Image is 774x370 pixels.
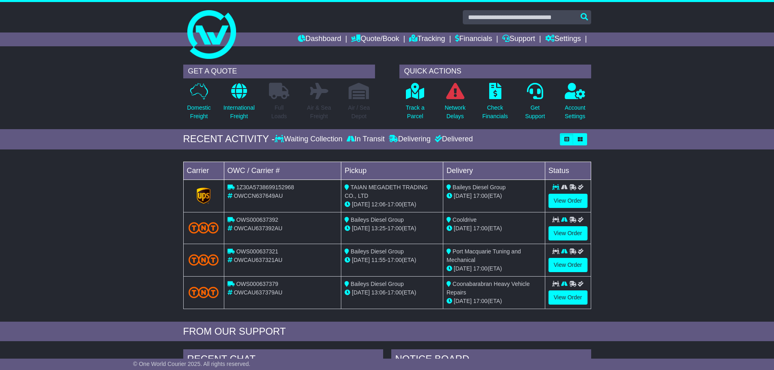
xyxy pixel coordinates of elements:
[388,289,402,296] span: 17:00
[236,216,278,223] span: OWS000637392
[549,258,588,272] a: View Order
[502,32,535,46] a: Support
[443,162,545,180] td: Delivery
[447,264,542,273] div: (ETA)
[399,65,591,78] div: QUICK ACTIONS
[388,225,402,232] span: 17:00
[234,225,282,232] span: OWCAU637392AU
[224,162,341,180] td: OWC / Carrier #
[352,225,370,232] span: [DATE]
[236,248,278,255] span: OWS000637321
[549,290,588,305] a: View Order
[371,257,386,263] span: 11:55
[197,188,210,204] img: GetCarrierServiceLogo
[473,298,488,304] span: 17:00
[564,82,586,125] a: AccountSettings
[525,82,545,125] a: GetSupport
[189,254,219,265] img: TNT_Domestic.png
[447,281,530,296] span: Coonabarabran Heavy Vehicle Repairs
[223,104,255,121] p: International Freight
[371,225,386,232] span: 13:25
[189,287,219,298] img: TNT_Domestic.png
[351,216,404,223] span: Baileys Diesel Group
[454,298,472,304] span: [DATE]
[345,135,387,144] div: In Transit
[351,32,399,46] a: Quote/Book
[352,257,370,263] span: [DATE]
[409,32,445,46] a: Tracking
[525,104,545,121] p: Get Support
[345,224,440,233] div: - (ETA)
[345,256,440,264] div: - (ETA)
[388,257,402,263] span: 17:00
[545,32,581,46] a: Settings
[454,225,472,232] span: [DATE]
[345,200,440,209] div: - (ETA)
[234,289,282,296] span: OWCAU637379AU
[371,289,386,296] span: 13:06
[189,222,219,233] img: TNT_Domestic.png
[223,82,255,125] a: InternationalFreight
[406,104,425,121] p: Track a Parcel
[183,65,375,78] div: GET A QUOTE
[352,201,370,208] span: [DATE]
[473,225,488,232] span: 17:00
[183,162,224,180] td: Carrier
[351,281,404,287] span: Baileys Diesel Group
[307,104,331,121] p: Air & Sea Freight
[549,226,588,240] a: View Order
[447,224,542,233] div: (ETA)
[388,201,402,208] span: 17:00
[234,257,282,263] span: OWCAU637321AU
[447,248,521,263] span: Port Macquarie Tuning and Mechanical
[351,248,404,255] span: Baileys Diesel Group
[341,162,443,180] td: Pickup
[444,104,465,121] p: Network Delays
[186,82,211,125] a: DomesticFreight
[447,297,542,305] div: (ETA)
[482,82,508,125] a: CheckFinancials
[387,135,433,144] div: Delivering
[482,104,508,121] p: Check Financials
[565,104,585,121] p: Account Settings
[454,193,472,199] span: [DATE]
[345,288,440,297] div: - (ETA)
[444,82,466,125] a: NetworkDelays
[454,265,472,272] span: [DATE]
[133,361,251,367] span: © One World Courier 2025. All rights reserved.
[348,104,370,121] p: Air / Sea Depot
[473,193,488,199] span: 17:00
[405,82,425,125] a: Track aParcel
[236,184,294,190] span: 1Z30A5738699152968
[298,32,341,46] a: Dashboard
[453,216,477,223] span: Cooldrive
[453,184,506,190] span: Baileys Diesel Group
[455,32,492,46] a: Financials
[275,135,344,144] div: Waiting Collection
[352,289,370,296] span: [DATE]
[345,184,428,199] span: TAIAN MEGADETH TRADING CO., LTD
[545,162,591,180] td: Status
[183,133,275,145] div: RECENT ACTIVITY -
[269,104,289,121] p: Full Loads
[187,104,210,121] p: Domestic Freight
[236,281,278,287] span: OWS000637379
[549,194,588,208] a: View Order
[371,201,386,208] span: 12:06
[234,193,283,199] span: OWCCN637649AU
[183,326,591,338] div: FROM OUR SUPPORT
[473,265,488,272] span: 17:00
[447,192,542,200] div: (ETA)
[433,135,473,144] div: Delivered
